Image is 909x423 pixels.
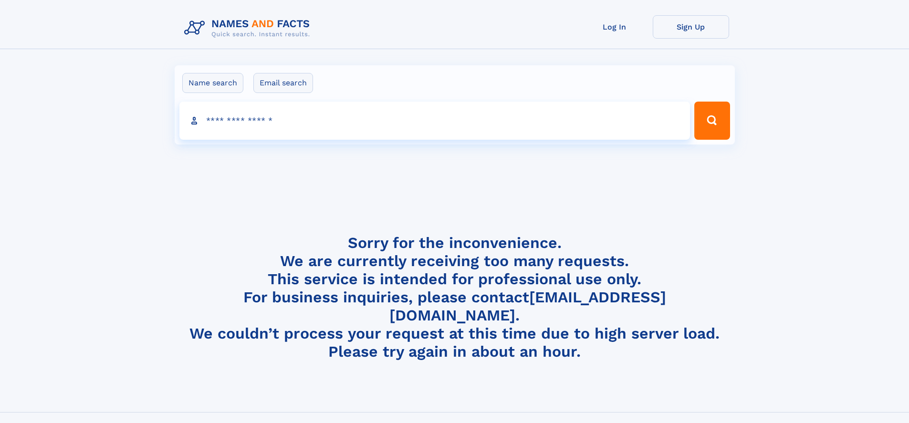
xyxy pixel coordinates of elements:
[179,102,690,140] input: search input
[576,15,653,39] a: Log In
[694,102,730,140] button: Search Button
[180,15,318,41] img: Logo Names and Facts
[182,73,243,93] label: Name search
[180,234,729,361] h4: Sorry for the inconvenience. We are currently receiving too many requests. This service is intend...
[253,73,313,93] label: Email search
[389,288,666,324] a: [EMAIL_ADDRESS][DOMAIN_NAME]
[653,15,729,39] a: Sign Up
